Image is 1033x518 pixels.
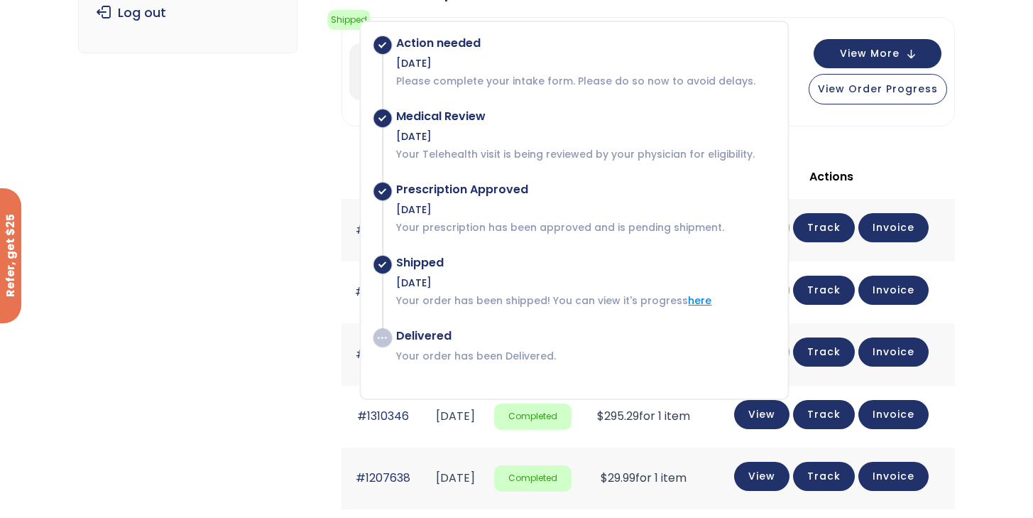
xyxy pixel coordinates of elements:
[356,222,410,238] a: #1956386
[734,400,789,429] a: View
[396,74,773,88] p: Please complete your intake form. Please do so now to avoid delays.
[396,293,773,308] p: Your order has been shipped! You can view it's progress
[396,349,773,363] p: Your order has been Delivered.
[818,82,938,96] span: View Order Progress
[858,338,929,367] a: Invoice
[396,36,773,50] div: Action needed
[436,470,475,486] time: [DATE]
[597,408,639,424] span: 295.29
[793,213,855,242] a: Track
[858,462,929,491] a: Invoice
[396,56,773,70] div: [DATE]
[357,408,409,424] a: #1310346
[579,448,708,509] td: for 1 item
[396,276,773,290] div: [DATE]
[494,404,572,430] span: Completed
[840,49,900,58] span: View More
[597,408,604,424] span: $
[793,400,855,429] a: Track
[356,470,410,486] a: #1207638
[396,129,773,144] div: [DATE]
[396,183,773,197] div: Prescription Approved
[858,276,929,305] a: Invoice
[396,109,773,124] div: Medical Review
[349,43,406,100] img: Personalized GLP-1 Monthly Plan
[436,408,475,424] time: [DATE]
[734,462,789,491] a: View
[793,338,855,367] a: Track
[396,329,773,343] div: Delivered
[601,470,635,486] span: 29.99
[793,462,855,491] a: Track
[396,203,773,217] div: [DATE]
[688,293,711,308] a: here
[814,39,941,68] button: View More
[356,346,410,362] a: #1339085
[396,256,773,270] div: Shipped
[355,284,411,300] a: #1606008
[601,470,608,486] span: $
[494,465,572,492] span: Completed
[396,147,773,161] p: Your Telehealth visit is being reviewed by your physician for eligibility.
[396,220,773,234] p: Your prescription has been approved and is pending shipment.
[858,400,929,429] a: Invoice
[809,168,853,185] span: Actions
[858,213,929,242] a: Invoice
[793,276,855,305] a: Track
[809,74,947,104] button: View Order Progress
[327,10,371,30] span: Shipped
[579,386,708,448] td: for 1 item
